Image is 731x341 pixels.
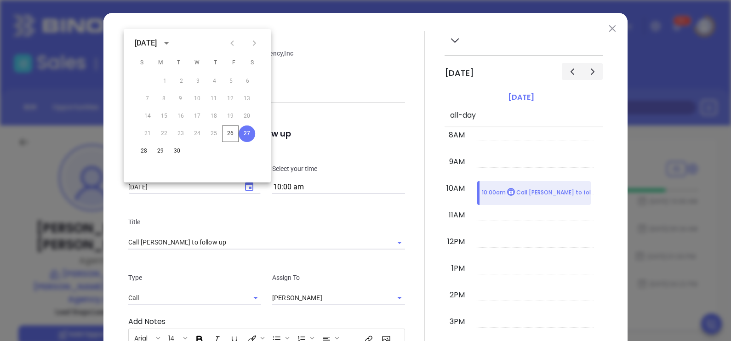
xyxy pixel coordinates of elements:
p: Add Notes [128,316,405,327]
p: Type [128,273,261,283]
p: 10:00am Call [PERSON_NAME] to follow up [482,188,609,198]
div: 10am [445,183,467,194]
p: Select your time [272,164,405,174]
img: close modal [609,25,616,32]
p: Assign To [272,273,405,283]
button: calendar view is open, switch to year view [160,36,173,50]
div: 12pm [445,236,467,247]
span: Arial [130,334,152,340]
a: [DATE] [506,91,536,104]
button: Open [249,291,262,304]
span: Sunday [134,54,150,72]
input: MM/DD/YYYY [128,183,234,191]
div: 11am [447,210,467,221]
button: 30 [169,143,185,159]
div: 1pm [450,263,467,274]
button: Next month [243,32,265,54]
span: Saturday [244,54,261,72]
span: Tuesday [171,54,187,72]
button: Choose date, selected date is Sep 27, 2025 [238,176,260,198]
button: 29 [152,143,169,159]
button: 26 [222,125,239,142]
h2: [DATE] [445,68,474,78]
div: 8am [447,130,467,141]
span: Wednesday [189,54,206,72]
button: 27 [239,125,255,142]
button: Next day [582,63,603,80]
button: Open [393,236,406,249]
div: 2pm [448,290,467,301]
div: [DATE] [135,38,157,49]
div: 9am [447,156,467,167]
button: Open [393,291,406,304]
span: 14 [164,334,179,340]
p: Title [128,217,405,227]
span: Thursday [207,54,224,72]
button: Previous day [562,63,583,80]
button: 28 [136,143,152,159]
span: Friday [226,54,242,72]
span: all-day [448,110,476,121]
span: Monday [152,54,169,72]
div: 3pm [448,316,467,327]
